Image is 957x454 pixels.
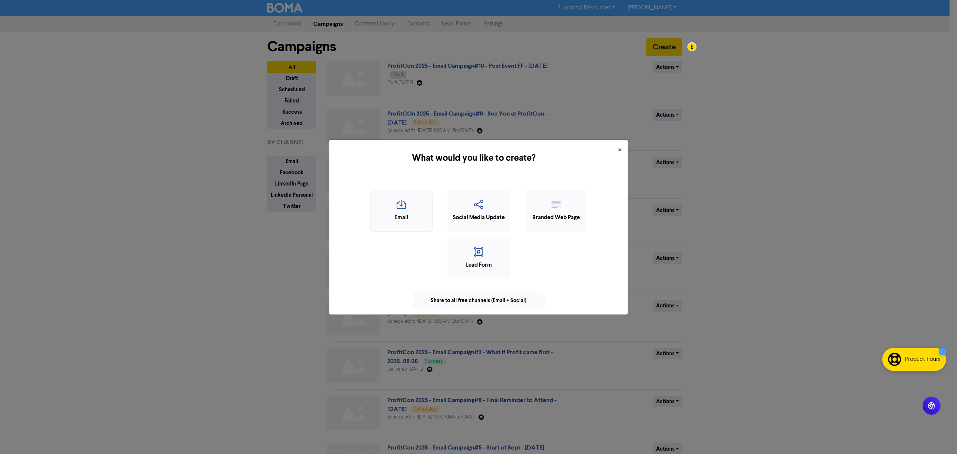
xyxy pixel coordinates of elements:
span: × [618,145,622,156]
div: Branded Web Page [529,214,583,222]
div: Share to all free channels (Email + Social) [413,292,545,309]
div: Email [374,214,428,222]
button: Close [612,140,628,161]
div: Lead Form [452,261,506,270]
iframe: Chat Widget [864,373,957,454]
div: Social Media Update [452,214,506,222]
h5: What would you like to create? [335,151,612,165]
